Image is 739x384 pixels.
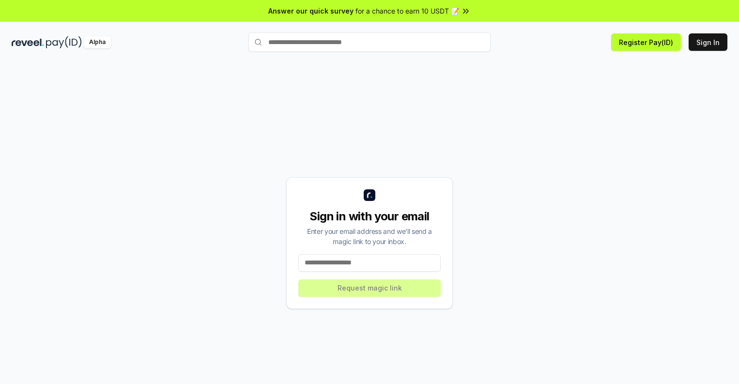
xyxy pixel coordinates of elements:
img: logo_small [364,189,375,201]
button: Register Pay(ID) [611,33,681,51]
button: Sign In [689,33,727,51]
div: Alpha [84,36,111,48]
img: pay_id [46,36,82,48]
div: Enter your email address and we’ll send a magic link to your inbox. [298,226,441,246]
div: Sign in with your email [298,209,441,224]
span: Answer our quick survey [268,6,354,16]
span: for a chance to earn 10 USDT 📝 [355,6,459,16]
img: reveel_dark [12,36,44,48]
